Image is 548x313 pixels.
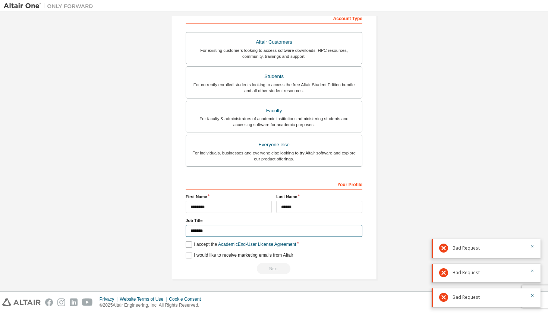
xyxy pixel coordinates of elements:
img: instagram.svg [57,298,65,306]
label: Job Title [186,217,362,223]
div: For individuals, businesses and everyone else looking to try Altair software and explore our prod... [190,150,358,162]
div: Read and acccept EULA to continue [186,263,362,274]
div: Privacy [100,296,120,302]
div: Everyone else [190,140,358,150]
img: altair_logo.svg [2,298,41,306]
div: Website Terms of Use [120,296,169,302]
div: For existing customers looking to access software downloads, HPC resources, community, trainings ... [190,47,358,59]
img: linkedin.svg [70,298,78,306]
p: © 2025 Altair Engineering, Inc. All Rights Reserved. [100,302,205,309]
div: Altair Customers [190,37,358,47]
div: Account Type [186,12,362,24]
label: I accept the [186,241,296,248]
div: For currently enrolled students looking to access the free Altair Student Edition bundle and all ... [190,82,358,94]
span: Bad Request [453,245,480,251]
img: Altair One [4,2,97,10]
img: facebook.svg [45,298,53,306]
div: Your Profile [186,178,362,190]
div: For faculty & administrators of academic institutions administering students and accessing softwa... [190,116,358,128]
img: youtube.svg [82,298,93,306]
div: Students [190,71,358,82]
span: Bad Request [453,294,480,300]
span: Bad Request [453,270,480,276]
label: Last Name [276,194,362,200]
div: Faculty [190,106,358,116]
a: Academic End-User License Agreement [218,242,296,247]
label: I would like to receive marketing emails from Altair [186,252,293,259]
label: First Name [186,194,272,200]
div: Cookie Consent [169,296,205,302]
